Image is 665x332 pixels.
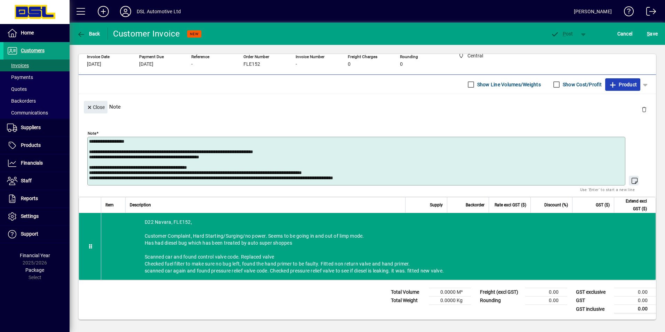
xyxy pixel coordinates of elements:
[82,104,109,110] app-page-header-button: Close
[137,6,181,17] div: DSL Automotive Ltd
[92,5,114,18] button: Add
[191,62,193,67] span: -
[75,27,102,40] button: Back
[466,201,484,209] span: Backorder
[647,31,650,37] span: S
[21,142,41,148] span: Products
[616,27,634,40] button: Cancel
[21,178,32,183] span: Staff
[3,155,70,172] a: Financials
[190,32,199,36] span: NEW
[495,201,526,209] span: Rate excl GST ($)
[70,27,108,40] app-page-header-button: Back
[618,197,647,213] span: Extend excl GST ($)
[605,78,640,91] button: Product
[572,288,614,297] td: GST exclusive
[572,305,614,314] td: GST inclusive
[574,6,612,17] div: [PERSON_NAME]
[547,27,577,40] button: Post
[3,208,70,225] a: Settings
[614,288,656,297] td: 0.00
[580,185,635,193] mat-hint: Use 'Enter' to start a new line
[88,131,96,136] mat-label: Note
[3,119,70,136] a: Suppliers
[525,288,567,297] td: 0.00
[87,102,105,113] span: Close
[429,297,471,305] td: 0.0000 Kg
[3,226,70,243] a: Support
[114,5,137,18] button: Profile
[551,31,573,37] span: ost
[139,62,153,67] span: [DATE]
[609,79,637,90] span: Product
[7,110,48,116] span: Communications
[348,62,351,67] span: 0
[3,107,70,119] a: Communications
[20,253,50,258] span: Financial Year
[3,172,70,190] a: Staff
[476,297,525,305] td: Rounding
[430,201,443,209] span: Supply
[21,160,43,166] span: Financials
[636,101,652,118] button: Delete
[429,288,471,297] td: 0.0000 M³
[113,28,180,39] div: Customer Invoice
[387,288,429,297] td: Total Volume
[3,24,70,42] a: Home
[3,71,70,83] a: Payments
[21,196,38,201] span: Reports
[3,190,70,207] a: Reports
[476,288,525,297] td: Freight (excl GST)
[21,48,45,53] span: Customers
[3,60,70,71] a: Invoices
[79,94,656,119] div: Note
[21,231,38,237] span: Support
[3,83,70,95] a: Quotes
[21,213,39,219] span: Settings
[130,201,151,209] span: Description
[544,201,568,209] span: Discount (%)
[476,81,541,88] label: Show Line Volumes/Weights
[617,28,633,39] span: Cancel
[614,305,656,314] td: 0.00
[641,1,656,24] a: Logout
[400,62,403,67] span: 0
[77,31,100,37] span: Back
[645,27,659,40] button: Save
[243,62,260,67] span: FLE152
[7,86,27,92] span: Quotes
[614,297,656,305] td: 0.00
[596,201,610,209] span: GST ($)
[7,74,33,80] span: Payments
[3,137,70,154] a: Products
[87,62,101,67] span: [DATE]
[105,201,114,209] span: Item
[25,267,44,273] span: Package
[619,1,634,24] a: Knowledge Base
[7,63,29,68] span: Invoices
[7,98,36,104] span: Backorders
[525,297,567,305] td: 0.00
[296,62,297,67] span: -
[387,297,429,305] td: Total Weight
[561,81,602,88] label: Show Cost/Profit
[647,28,658,39] span: ave
[101,213,656,280] div: D22 Navara, FLE152, Customer Complaint, Hard Starting/Surging/no power. Seems to be going in and ...
[21,125,41,130] span: Suppliers
[84,101,107,113] button: Close
[636,106,652,112] app-page-header-button: Delete
[563,31,566,37] span: P
[21,30,34,35] span: Home
[3,95,70,107] a: Backorders
[572,297,614,305] td: GST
